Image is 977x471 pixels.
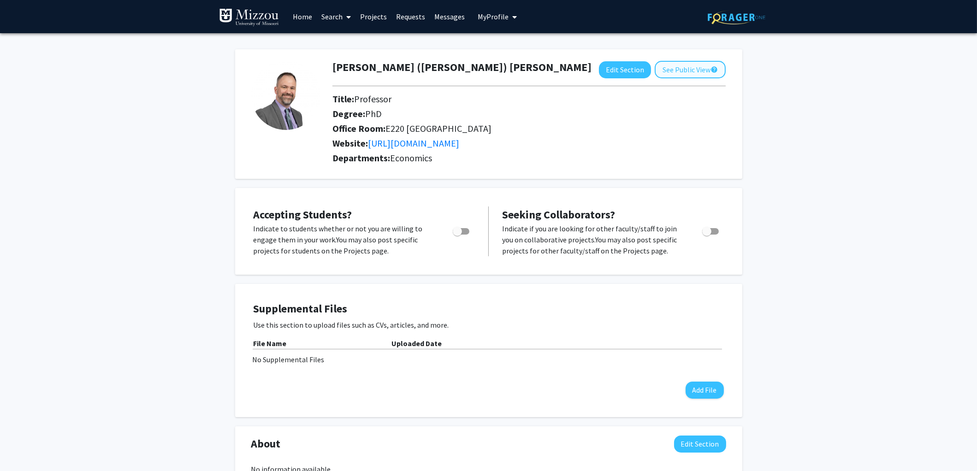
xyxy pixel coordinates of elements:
h2: Departments: [326,153,733,164]
span: PhD [365,108,382,119]
iframe: Chat [7,430,39,464]
div: No Supplemental Files [253,354,725,365]
span: Accepting Students? [254,207,352,222]
div: Toggle [699,223,724,237]
a: Projects [355,0,391,33]
h2: Degree: [332,108,726,119]
h2: Title: [332,94,726,105]
img: University of Missouri Logo [219,8,279,27]
a: Home [288,0,317,33]
button: Edit About [674,436,726,453]
p: Indicate if you are looking for other faculty/staff to join you on collaborative projects. You ma... [503,223,685,256]
h4: Supplemental Files [254,302,724,316]
img: Profile Picture [251,61,320,130]
div: Toggle [449,223,474,237]
span: My Profile [478,12,509,21]
span: Economics [390,152,432,164]
a: Search [317,0,355,33]
mat-icon: help [711,64,718,75]
button: Add File [686,382,724,399]
p: Indicate to students whether or not you are willing to engage them in your work. You may also pos... [254,223,435,256]
span: E220 [GEOGRAPHIC_DATA] [385,123,491,134]
h2: Website: [332,138,726,149]
a: Opens in a new tab [368,137,459,149]
button: See Public View [655,61,726,78]
b: File Name [254,339,287,348]
b: Uploaded Date [392,339,442,348]
a: Messages [430,0,469,33]
h2: Office Room: [332,123,726,134]
span: About [251,436,281,452]
img: ForagerOne Logo [708,10,765,24]
span: Professor [354,93,391,105]
p: Use this section to upload files such as CVs, articles, and more. [254,319,724,330]
span: Seeking Collaborators? [503,207,616,222]
h1: [PERSON_NAME] ([PERSON_NAME]) [PERSON_NAME] [332,61,592,74]
button: Edit Section [599,61,651,78]
a: Requests [391,0,430,33]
